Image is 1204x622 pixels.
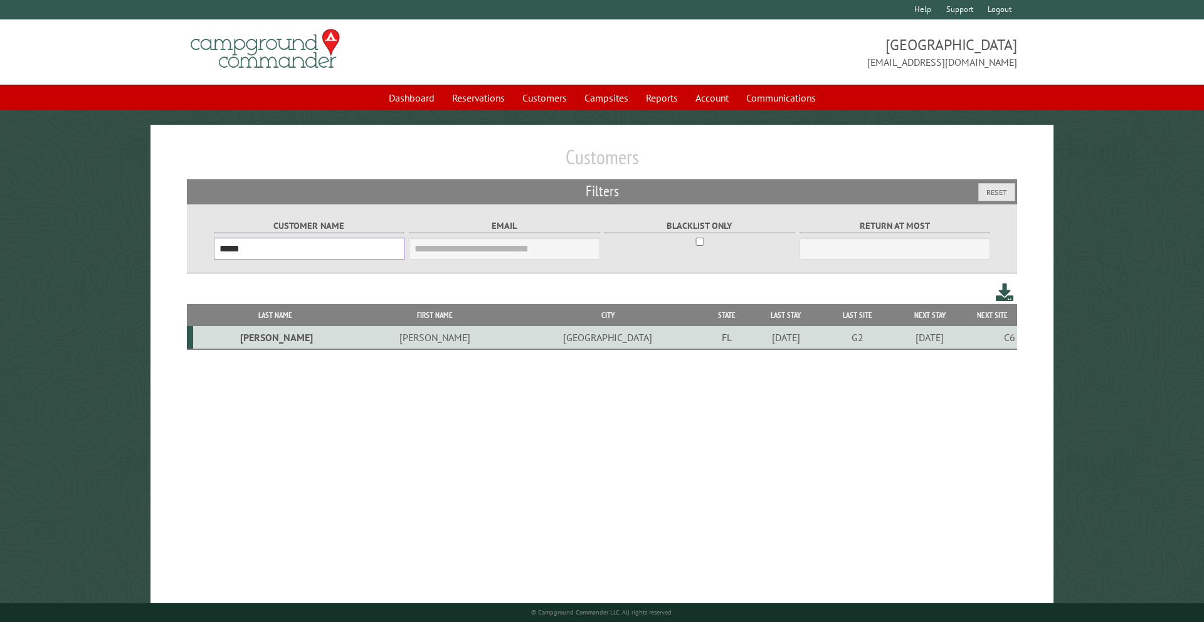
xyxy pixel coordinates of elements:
[978,183,1015,201] button: Reset
[638,86,685,110] a: Reports
[187,179,1018,203] h2: Filters
[187,24,344,73] img: Campground Commander
[193,326,357,349] td: [PERSON_NAME]
[512,304,704,326] th: City
[704,304,750,326] th: State
[800,219,991,233] label: Return at most
[357,304,512,326] th: First Name
[967,326,1017,349] td: C6
[892,304,967,326] th: Next Stay
[214,219,405,233] label: Customer Name
[531,608,673,616] small: © Campground Commander LLC. All rights reserved.
[512,326,704,349] td: [GEOGRAPHIC_DATA]
[996,281,1014,304] a: Download this customer list (.csv)
[822,304,893,326] th: Last Site
[193,304,357,326] th: Last Name
[187,145,1018,179] h1: Customers
[822,326,893,349] td: G2
[409,219,600,233] label: Email
[602,34,1017,70] span: [GEOGRAPHIC_DATA] [EMAIL_ADDRESS][DOMAIN_NAME]
[604,219,795,233] label: Blacklist only
[704,326,750,349] td: FL
[515,86,574,110] a: Customers
[577,86,636,110] a: Campsites
[445,86,512,110] a: Reservations
[357,326,512,349] td: [PERSON_NAME]
[752,331,820,344] div: [DATE]
[739,86,823,110] a: Communications
[967,304,1017,326] th: Next Site
[750,304,822,326] th: Last Stay
[381,86,442,110] a: Dashboard
[688,86,736,110] a: Account
[895,331,966,344] div: [DATE]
